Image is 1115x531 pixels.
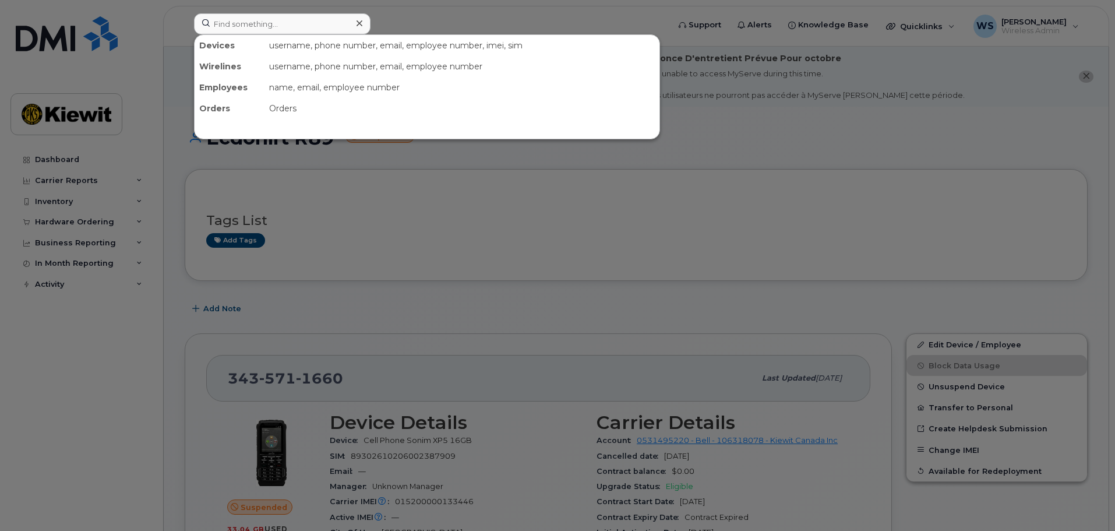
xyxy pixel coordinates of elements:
[195,35,264,56] div: Devices
[264,77,659,98] div: name, email, employee number
[195,98,264,119] div: Orders
[1064,480,1106,522] iframe: Messenger Launcher
[264,56,659,77] div: username, phone number, email, employee number
[195,77,264,98] div: Employees
[195,56,264,77] div: Wirelines
[264,35,659,56] div: username, phone number, email, employee number, imei, sim
[264,98,659,119] div: Orders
